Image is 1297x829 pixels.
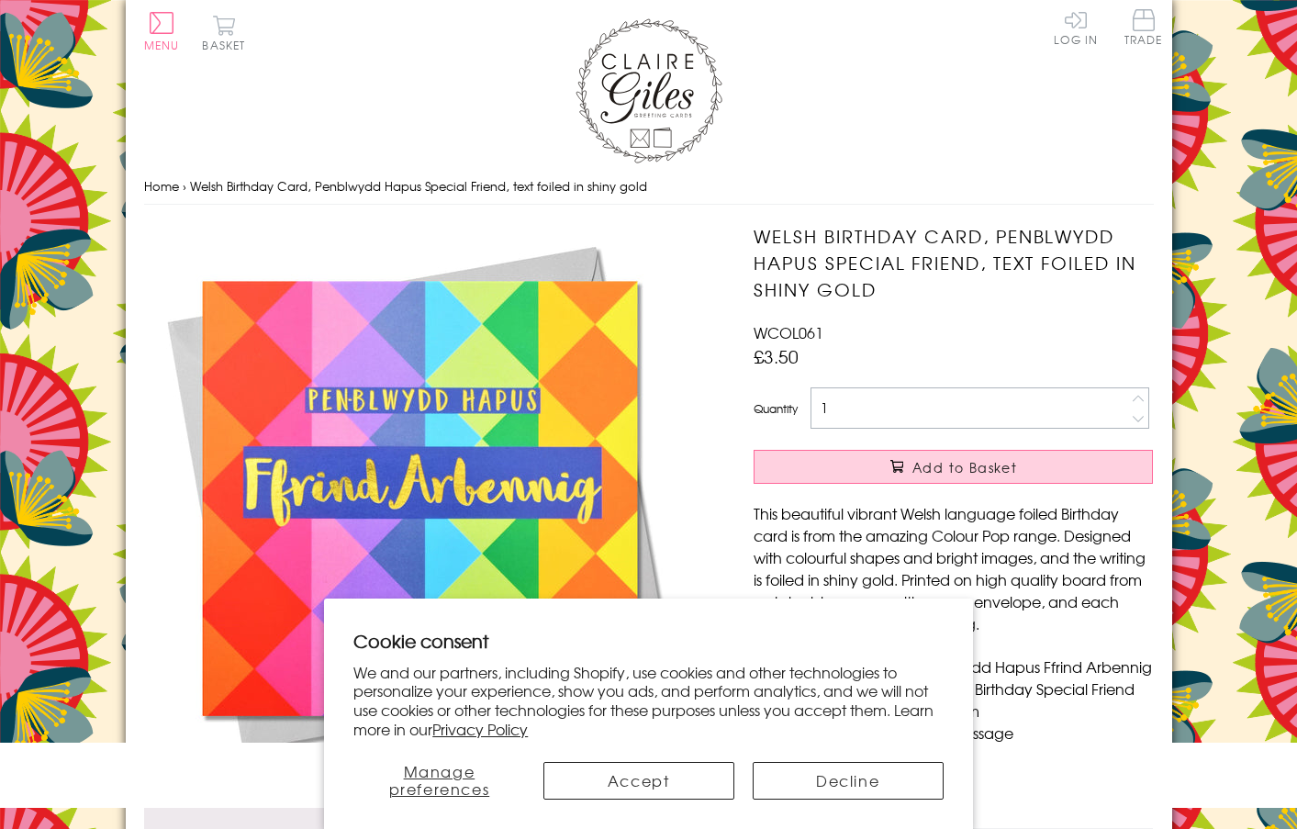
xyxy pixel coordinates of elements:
[144,37,180,53] span: Menu
[353,762,524,800] button: Manage preferences
[144,177,179,195] a: Home
[190,177,647,195] span: Welsh Birthday Card, Penblwydd Hapus Special Friend, text foiled in shiny gold
[1054,9,1098,45] a: Log In
[432,718,528,740] a: Privacy Policy
[754,343,799,369] span: £3.50
[754,502,1153,634] p: This beautiful vibrant Welsh language foiled Birthday card is from the amazing Colour Pop range. ...
[1124,9,1163,45] span: Trade
[144,168,1154,206] nav: breadcrumbs
[144,223,695,774] img: Welsh Birthday Card, Penblwydd Hapus Special Friend, text foiled in shiny gold
[353,663,944,739] p: We and our partners, including Shopify, use cookies and other technologies to personalize your ex...
[912,458,1017,476] span: Add to Basket
[576,18,722,163] img: Claire Giles Greetings Cards
[183,177,186,195] span: ›
[199,15,250,50] button: Basket
[353,628,944,654] h2: Cookie consent
[754,450,1153,484] button: Add to Basket
[1124,9,1163,49] a: Trade
[144,12,180,50] button: Menu
[754,400,798,417] label: Quantity
[543,762,734,800] button: Accept
[754,321,823,343] span: WCOL061
[754,223,1153,302] h1: Welsh Birthday Card, Penblwydd Hapus Special Friend, text foiled in shiny gold
[753,762,944,800] button: Decline
[389,760,490,800] span: Manage preferences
